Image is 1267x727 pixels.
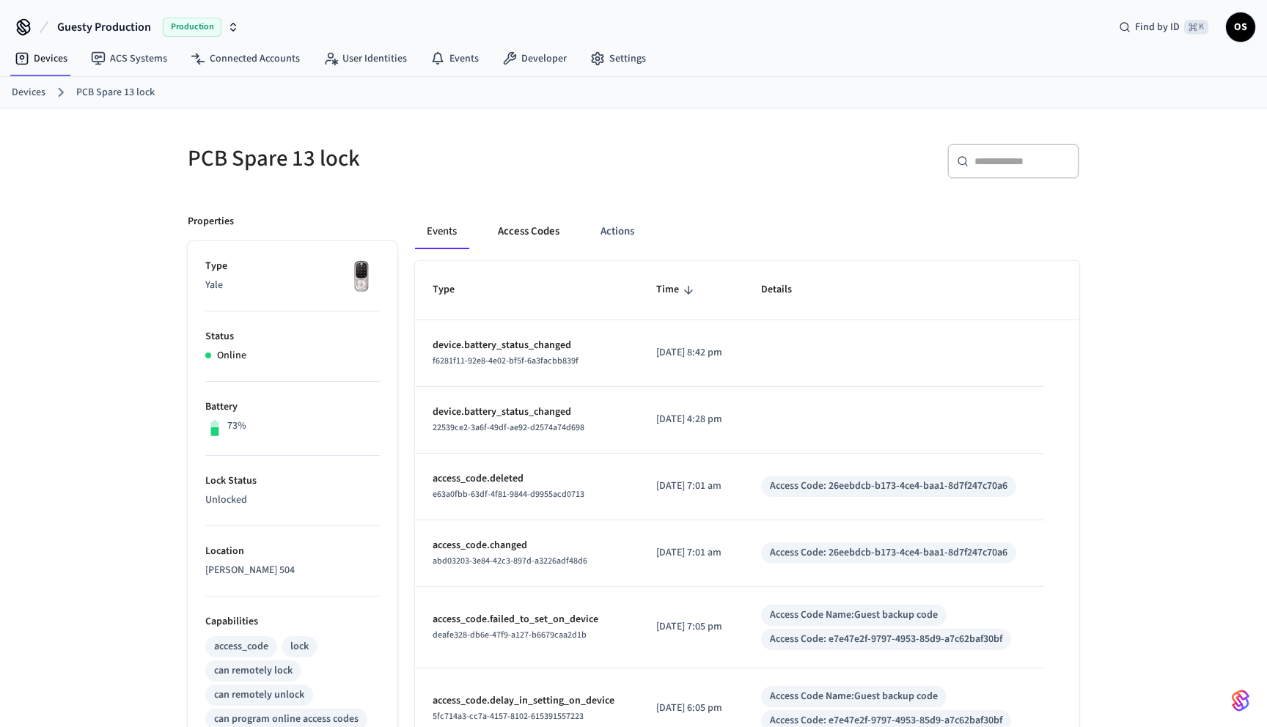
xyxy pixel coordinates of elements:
[656,345,725,361] p: [DATE] 8:42 pm
[770,632,1002,647] div: Access Code: e7e47e2f-9797-4953-85d9-a7c62baf30bf
[491,45,579,72] a: Developer
[656,619,725,635] p: [DATE] 7:05 pm
[1232,689,1249,712] img: SeamLogoGradient.69752ec5.svg
[205,473,380,489] p: Lock Status
[205,399,380,415] p: Battery
[214,639,268,654] div: access_code
[343,259,380,295] img: Yale Assure Touchscreen Wifi Smart Lock, Satin Nickel, Front
[1184,20,1208,34] span: ⌘ K
[770,479,1007,494] div: Access Code: 26eebdcb-b173-4ce4-baa1-8d7f247c70a6
[188,214,234,229] p: Properties
[656,278,698,301] span: Time
[656,701,725,716] p: [DATE] 6:05 pm
[312,45,419,72] a: User Identities
[415,214,469,249] button: Events
[433,612,621,627] p: access_code.failed_to_set_on_device
[1107,14,1220,40] div: Find by ID⌘ K
[79,45,179,72] a: ACS Systems
[205,259,380,274] p: Type
[419,45,491,72] a: Events
[770,608,938,623] div: Access Code Name: Guest backup code
[433,629,587,641] span: deafe328-db6e-47f9-a127-b6679caa2d1b
[433,538,621,553] p: access_code.changed
[433,278,474,301] span: Type
[770,689,938,704] div: Access Code Name: Guest backup code
[205,614,380,630] p: Capabilities
[433,693,621,709] p: access_code.delay_in_setting_on_device
[205,329,380,344] p: Status
[1226,12,1255,42] button: OS
[415,214,1079,249] div: ant example
[656,545,725,561] p: [DATE] 7:01 am
[433,710,584,723] span: 5fc714a3-cc7a-4157-8102-615391557223
[205,544,380,559] p: Location
[579,45,658,72] a: Settings
[1227,14,1254,40] span: OS
[227,418,246,434] p: 73%
[76,85,155,100] a: PCB Spare 13 lock
[3,45,79,72] a: Devices
[12,85,45,100] a: Devices
[214,663,293,679] div: can remotely lock
[433,471,621,487] p: access_code.deleted
[1135,20,1180,34] span: Find by ID
[433,555,587,567] span: abd03203-3e84-42c3-897d-a3226adf48d6
[433,488,584,501] span: e63a0fbb-63df-4f81-9844-d9955acd0713
[656,479,725,494] p: [DATE] 7:01 am
[290,639,309,654] div: lock
[433,405,621,420] p: device.battery_status_changed
[188,144,625,174] h5: PCB Spare 13 lock
[761,278,811,301] span: Details
[433,338,621,353] p: device.battery_status_changed
[770,545,1007,561] div: Access Code: 26eebdcb-b173-4ce4-baa1-8d7f247c70a6
[486,214,571,249] button: Access Codes
[57,18,151,36] span: Guesty Production
[433,421,584,434] span: 22539ce2-3a6f-49df-ae92-d2574a74d698
[656,412,725,427] p: [DATE] 4:28 pm
[433,355,579,367] span: f6281f11-92e8-4e02-bf5f-6a3facbb839f
[205,492,380,508] p: Unlocked
[589,214,646,249] button: Actions
[217,348,246,363] p: Online
[214,712,359,727] div: can program online access codes
[163,18,221,37] span: Production
[205,563,380,578] p: [PERSON_NAME] 504
[205,278,380,293] p: Yale
[179,45,312,72] a: Connected Accounts
[214,687,304,703] div: can remotely unlock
